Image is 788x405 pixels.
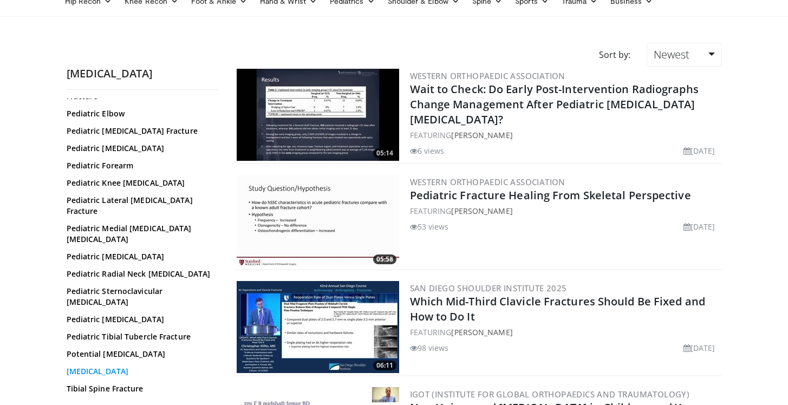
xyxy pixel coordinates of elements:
a: Pediatric [MEDICAL_DATA] [67,143,213,154]
a: Pediatric [MEDICAL_DATA] [67,251,213,262]
a: 05:58 [237,175,399,267]
img: dd388e6d-4c55-46bc-88fa-d80e2d2c6bfa.300x170_q85_crop-smart_upscale.jpg [237,175,399,267]
li: 53 views [410,221,449,232]
a: Pediatric Lateral [MEDICAL_DATA] Fracture [67,195,213,217]
span: Newest [654,47,689,62]
a: San Diego Shoulder Institute 2025 [410,283,567,293]
img: 0dfdbf60-0f6f-411c-b580-c5016ff9b4a8.300x170_q85_crop-smart_upscale.jpg [237,69,399,161]
a: [PERSON_NAME] [451,206,512,216]
span: 06:11 [373,361,396,370]
div: FEATURING [410,326,720,338]
a: 06:11 [237,281,399,373]
img: ee1c72cc-f612-43ce-97b0-b87387a4befa.300x170_q85_crop-smart_upscale.jpg [237,281,399,373]
a: Pediatric Tibial Tubercle Fracture [67,331,213,342]
a: [PERSON_NAME] [451,130,512,140]
div: FEATURING [410,205,720,217]
a: Pediatric Medial [MEDICAL_DATA] [MEDICAL_DATA] [67,223,213,245]
a: Pediatric Forearm [67,160,213,171]
div: FEATURING [410,129,720,141]
a: Pediatric Fracture Healing From Skeletal Perspective [410,188,691,203]
a: Tibial Spine Fracture [67,383,213,394]
span: 05:58 [373,254,396,264]
h2: [MEDICAL_DATA] [67,67,218,81]
a: [PERSON_NAME] [451,327,512,337]
a: 05:14 [237,69,399,161]
a: Newest [647,43,721,67]
a: Pediatric [MEDICAL_DATA] [67,314,213,325]
a: [MEDICAL_DATA] [67,366,213,377]
li: [DATE] [683,221,715,232]
li: 98 views [410,342,449,354]
a: Potential [MEDICAL_DATA] [67,349,213,360]
a: Which Mid-Third Clavicle Fractures Should Be Fixed and How to Do It [410,294,705,324]
span: 05:14 [373,148,396,158]
a: Pediatric Knee [MEDICAL_DATA] [67,178,213,188]
li: [DATE] [683,342,715,354]
a: IGOT (Institute for Global Orthopaedics and Traumatology) [410,389,690,400]
div: Sort by: [591,43,639,67]
li: [DATE] [683,145,715,156]
a: Pediatric Radial Neck [MEDICAL_DATA] [67,269,213,279]
li: 6 views [410,145,445,156]
a: Wait to Check: Do Early Post-Intervention Radiographs Change Management After Pediatric [MEDICAL_... [410,82,699,127]
a: Western Orthopaedic Association [410,70,565,81]
a: Pediatric Sternoclavicular [MEDICAL_DATA] [67,286,213,308]
a: Pediatric Elbow [67,108,213,119]
a: Western Orthopaedic Association [410,177,565,187]
a: Pediatric [MEDICAL_DATA] Fracture [67,126,213,136]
